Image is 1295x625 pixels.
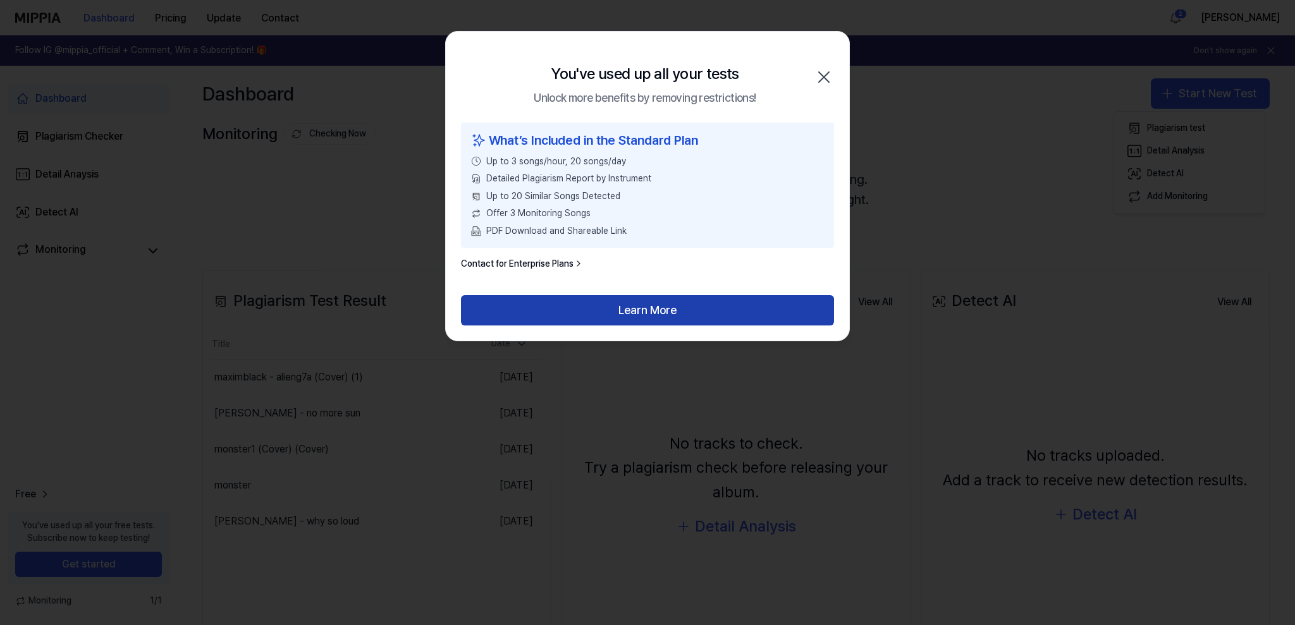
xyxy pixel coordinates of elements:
span: Up to 20 Similar Songs Detected [486,190,620,203]
button: Learn More [461,295,834,325]
div: What’s Included in the Standard Plan [471,130,824,150]
a: Contact for Enterprise Plans [461,258,584,270]
div: Unlock more benefits by removing restrictions! [534,89,756,107]
span: Offer 3 Monitoring Songs [486,207,591,220]
div: You've used up all your tests [551,62,739,86]
img: PDF Download [471,226,481,236]
span: Detailed Plagiarism Report by Instrument [486,173,651,185]
span: Up to 3 songs/hour, 20 songs/day [486,155,626,168]
span: PDF Download and Shareable Link [486,225,627,238]
img: sparkles icon [471,130,486,150]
